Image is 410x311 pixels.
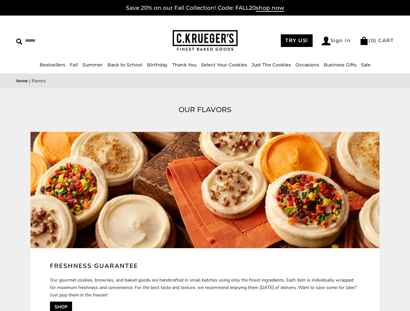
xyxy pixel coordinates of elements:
[371,37,375,43] span: 0
[31,132,379,248] img: Ckrueger image
[322,37,351,45] a: Sign In
[70,62,78,68] a: Fall
[29,78,31,84] span: |
[201,62,247,68] a: Select Your Cookies
[82,62,103,68] a: Summer
[26,104,384,116] h1: OUR FLAVORS
[324,62,356,68] a: Business Gifts
[172,62,196,68] a: Thank You
[361,62,371,68] a: Sale
[256,5,284,12] span: shop now
[281,34,313,47] a: TRY US!
[126,5,284,12] a: Save 20% on our Fall Collection! Code: FALL20shop now
[322,37,330,45] img: Account
[32,78,46,84] span: Flavors
[295,62,319,68] a: Occasions
[360,37,394,43] a: (0) CART
[16,39,22,45] img: Search
[50,276,360,299] p: Our gourmet cookies, brownies, and baked goods are handcrafted in small batches using only the fi...
[107,62,143,68] a: Back to School
[16,78,28,84] a: Home
[147,62,168,68] a: Birthday
[360,37,368,45] img: Bag
[50,261,360,271] h2: Freshness Guarantee
[16,36,103,46] input: Search
[40,62,65,68] a: Bestsellers
[173,30,238,51] img: C.KRUEGER'S
[16,77,394,85] nav: breadcrumbs
[252,62,291,68] a: Just The Cookies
